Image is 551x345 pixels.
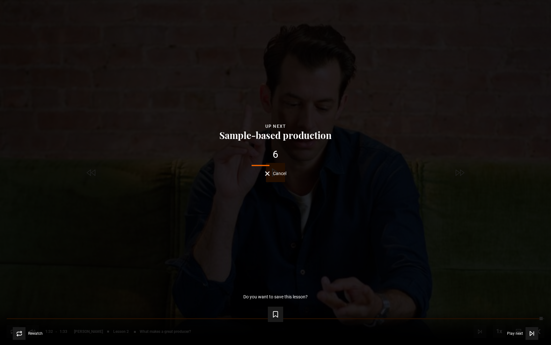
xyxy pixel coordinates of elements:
div: Up next [10,123,541,130]
button: Cancel [265,171,286,176]
button: Sample-based production [217,130,334,140]
div: 6 [10,149,541,160]
button: Rewatch [13,327,43,340]
span: Rewatch [28,332,43,335]
button: Play next [507,327,538,340]
span: Play next [507,332,523,335]
p: Do you want to save this lesson? [243,295,308,299]
span: Cancel [273,171,286,176]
